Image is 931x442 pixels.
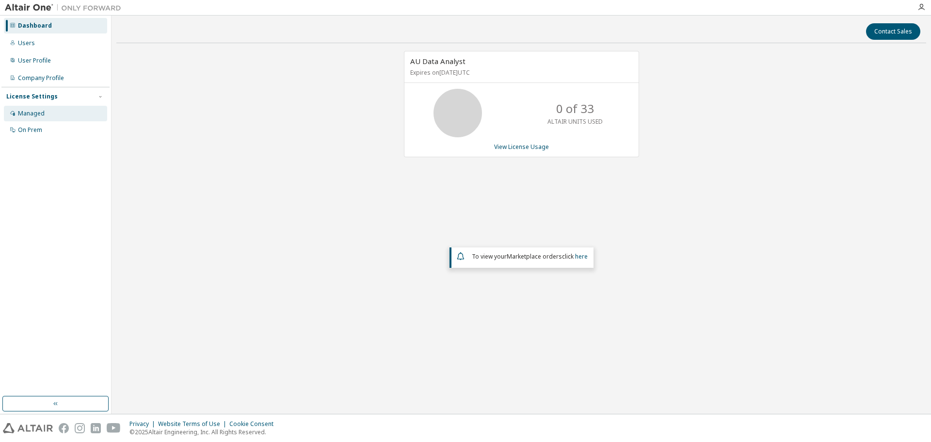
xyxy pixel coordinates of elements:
img: altair_logo.svg [3,423,53,433]
img: instagram.svg [75,423,85,433]
div: Website Terms of Use [158,420,229,428]
div: Company Profile [18,74,64,82]
img: facebook.svg [59,423,69,433]
img: Altair One [5,3,126,13]
span: AU Data Analyst [410,56,465,66]
div: Privacy [129,420,158,428]
div: Dashboard [18,22,52,30]
div: License Settings [6,93,58,100]
div: User Profile [18,57,51,65]
div: Managed [18,110,45,117]
a: View License Usage [494,143,549,151]
div: Cookie Consent [229,420,279,428]
p: 0 of 33 [556,100,594,117]
img: youtube.svg [107,423,121,433]
a: here [575,252,588,261]
em: Marketplace orders [507,252,562,261]
span: To view your click [472,252,588,261]
p: © 2025 Altair Engineering, Inc. All Rights Reserved. [129,428,279,436]
div: On Prem [18,126,42,134]
button: Contact Sales [866,23,920,40]
p: ALTAIR UNITS USED [547,117,603,126]
p: Expires on [DATE] UTC [410,68,630,77]
img: linkedin.svg [91,423,101,433]
div: Users [18,39,35,47]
